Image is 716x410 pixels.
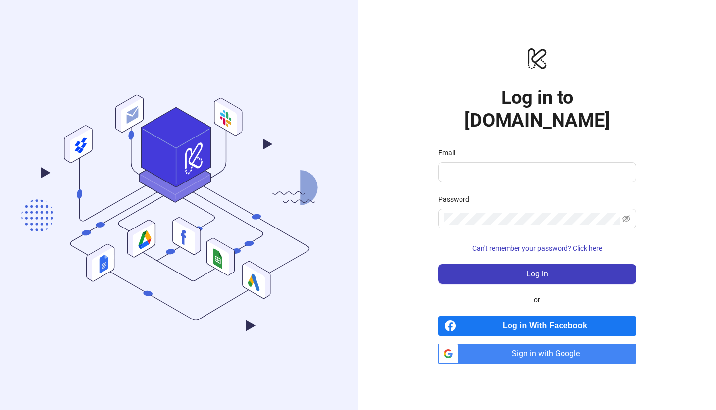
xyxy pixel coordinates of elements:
a: Log in With Facebook [438,316,636,336]
h1: Log in to [DOMAIN_NAME] [438,86,636,132]
span: Can't remember your password? Click here [472,244,602,252]
label: Email [438,147,461,158]
span: Log in With Facebook [460,316,636,336]
span: eye-invisible [622,215,630,223]
span: Sign in with Google [462,344,636,364]
button: Log in [438,264,636,284]
a: Sign in with Google [438,344,636,364]
input: Email [444,166,628,178]
a: Can't remember your password? Click here [438,244,636,252]
label: Password [438,194,476,205]
button: Can't remember your password? Click here [438,240,636,256]
span: or [526,294,548,305]
input: Password [444,213,620,225]
span: Log in [526,270,548,278]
